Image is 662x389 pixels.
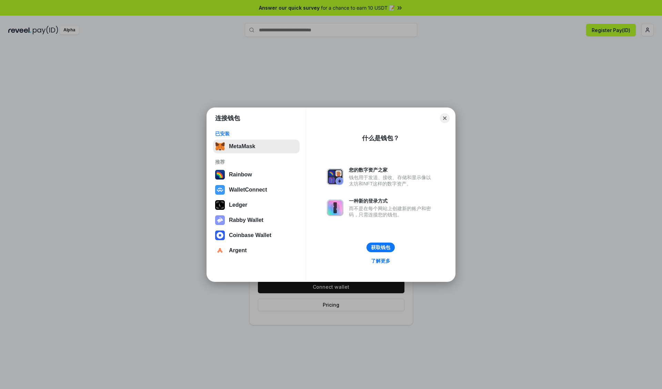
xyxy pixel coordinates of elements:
[362,134,399,142] div: 什么是钱包？
[229,232,271,238] div: Coinbase Wallet
[213,183,300,197] button: WalletConnect
[371,244,390,250] div: 获取钱包
[327,199,343,216] img: svg+xml,%3Csvg%20xmlns%3D%22http%3A%2F%2Fwww.w3.org%2F2000%2Fsvg%22%20fill%3D%22none%22%20viewBox...
[327,168,343,185] img: svg+xml,%3Csvg%20xmlns%3D%22http%3A%2F%2Fwww.w3.org%2F2000%2Fsvg%22%20fill%3D%22none%22%20viewBox...
[349,167,434,173] div: 您的数字资产之家
[213,168,300,182] button: Rainbow
[229,143,255,150] div: MetaMask
[215,185,225,195] img: svg+xml,%3Csvg%20width%3D%2228%22%20height%3D%2228%22%20viewBox%3D%220%200%2028%2028%22%20fill%3D...
[213,244,300,257] button: Argent
[215,159,298,165] div: 推荐
[349,198,434,204] div: 一种新的登录方式
[440,113,450,123] button: Close
[213,198,300,212] button: Ledger
[229,202,247,208] div: Ledger
[349,174,434,187] div: 钱包用于发送、接收、存储和显示像以太坊和NFT这样的数字资产。
[367,256,394,265] a: 了解更多
[229,247,247,254] div: Argent
[213,213,300,227] button: Rabby Wallet
[229,172,252,178] div: Rainbow
[367,243,395,252] button: 获取钱包
[229,187,267,193] div: WalletConnect
[215,231,225,240] img: svg+xml,%3Csvg%20width%3D%2228%22%20height%3D%2228%22%20viewBox%3D%220%200%2028%2028%22%20fill%3D...
[371,258,390,264] div: 了解更多
[215,215,225,225] img: svg+xml,%3Csvg%20xmlns%3D%22http%3A%2F%2Fwww.w3.org%2F2000%2Fsvg%22%20fill%3D%22none%22%20viewBox...
[213,228,300,242] button: Coinbase Wallet
[215,246,225,255] img: svg+xml,%3Csvg%20width%3D%2228%22%20height%3D%2228%22%20viewBox%3D%220%200%2028%2028%22%20fill%3D...
[213,140,300,153] button: MetaMask
[215,131,298,137] div: 已安装
[229,217,263,223] div: Rabby Wallet
[215,114,240,122] h1: 连接钱包
[215,142,225,151] img: svg+xml,%3Csvg%20fill%3D%22none%22%20height%3D%2233%22%20viewBox%3D%220%200%2035%2033%22%20width%...
[349,205,434,218] div: 而不是在每个网站上创建新的账户和密码，只需连接您的钱包。
[215,200,225,210] img: svg+xml,%3Csvg%20xmlns%3D%22http%3A%2F%2Fwww.w3.org%2F2000%2Fsvg%22%20width%3D%2228%22%20height%3...
[215,170,225,180] img: svg+xml,%3Csvg%20width%3D%22120%22%20height%3D%22120%22%20viewBox%3D%220%200%20120%20120%22%20fil...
